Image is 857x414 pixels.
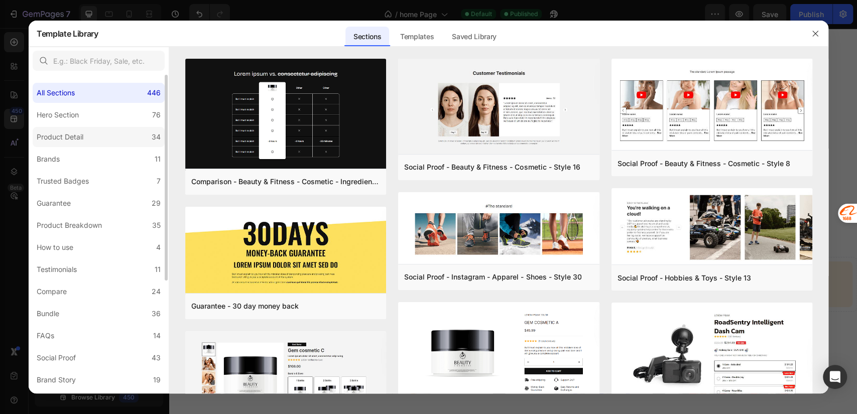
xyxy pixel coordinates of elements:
[27,237,423,247] p: Can not get product from Shopify
[37,374,76,386] div: Brand Story
[37,197,71,209] div: Guarantee
[37,286,67,298] div: Compare
[191,176,380,188] div: Comparison - Beauty & Fitness - Cosmetic - Ingredients - Style 19
[185,59,386,170] img: c19.png
[185,207,386,295] img: g30.png
[152,219,161,231] div: 35
[37,219,102,231] div: Product Breakdown
[37,21,98,47] h2: Template Library
[37,153,60,165] div: Brands
[44,94,644,128] p: is here to help you refresh your air, calm your mind, and bring warm light into your home. With s...
[611,59,812,152] img: sp8.png
[33,51,165,71] input: E.g.: Black Friday, Sale, etc.
[37,308,59,320] div: Bundle
[152,286,161,298] div: 24
[301,129,387,153] a: SHOP ALL
[618,272,751,284] div: Social Proof - Hobbies & Toys - Style 13
[392,27,442,47] div: Templates
[44,8,644,25] p: Falling asleep takes too long at night?
[155,263,161,275] div: 11
[404,271,581,283] div: Social Proof - Instagram - Apparel - Shoes - Style 30
[191,300,299,312] div: Guarantee - 30 day money back
[155,153,161,165] div: 11
[37,87,75,99] div: All Sections
[156,241,161,253] div: 4
[152,131,161,143] div: 34
[73,259,134,275] button: Sync from Shopify
[147,87,161,99] div: 446
[153,374,161,386] div: 19
[90,95,181,109] strong: SerenMist Diffuser
[404,161,580,173] div: Social Proof - Beauty & Fitness - Cosmetic - Style 16
[152,352,161,364] div: 43
[37,175,89,187] div: Trusted Badges
[398,59,599,156] img: sp16.png
[611,188,812,266] img: sp13.png
[152,308,161,320] div: 36
[398,192,599,266] img: sp30.png
[267,61,421,74] strong: You don’t have to live this way.
[37,241,73,253] div: How to use
[43,340,645,355] h2: From cozy flames to dreamy lights — discover the diffuser that matches your vibe.
[27,259,69,275] button: Add product
[37,263,77,275] div: Testimonials
[44,25,644,42] p: The air feels heavy and not fresh?
[43,316,645,340] h2: Find Your Style. Shop by Design.
[37,330,54,342] div: FAQs
[152,197,161,209] div: 29
[444,27,505,47] div: Saved Library
[27,247,423,257] p: We cannot find any products from your Shopify store. Please try manually syncing the data from Sh...
[37,109,79,121] div: Hero Section
[823,365,847,389] div: Open Intercom Messenger
[157,175,161,187] div: 7
[375,112,414,126] i: actually
[325,135,363,147] p: SHOP ALL
[345,27,389,47] div: Sections
[37,131,83,143] div: Product Detail
[618,158,790,170] div: Social Proof - Beauty & Fitness - Cosmetic - Style 8
[37,352,76,364] div: Social Proof
[152,109,161,121] div: 76
[153,330,161,342] div: 14
[43,172,645,229] h2: FEATURE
